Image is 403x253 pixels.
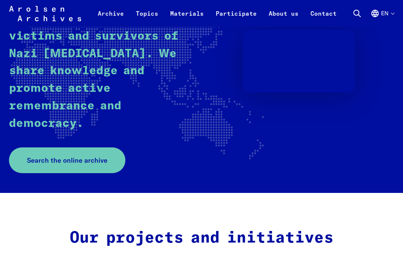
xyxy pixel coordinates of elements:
a: About us [263,9,304,27]
h2: Our projects and initiatives [44,229,359,247]
nav: Primary [92,4,343,22]
a: Topics [130,9,164,27]
a: Search the online archive [9,147,125,173]
a: Materials [164,9,210,27]
span: Search the online archive [27,155,107,165]
button: English, language selection [371,9,394,27]
a: Contact [304,9,343,27]
p: The largest archive on victims and survivors of Nazi [MEDICAL_DATA]. We share knowledge and promo... [9,10,188,132]
a: Archive [92,9,130,27]
a: Participate [210,9,263,27]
